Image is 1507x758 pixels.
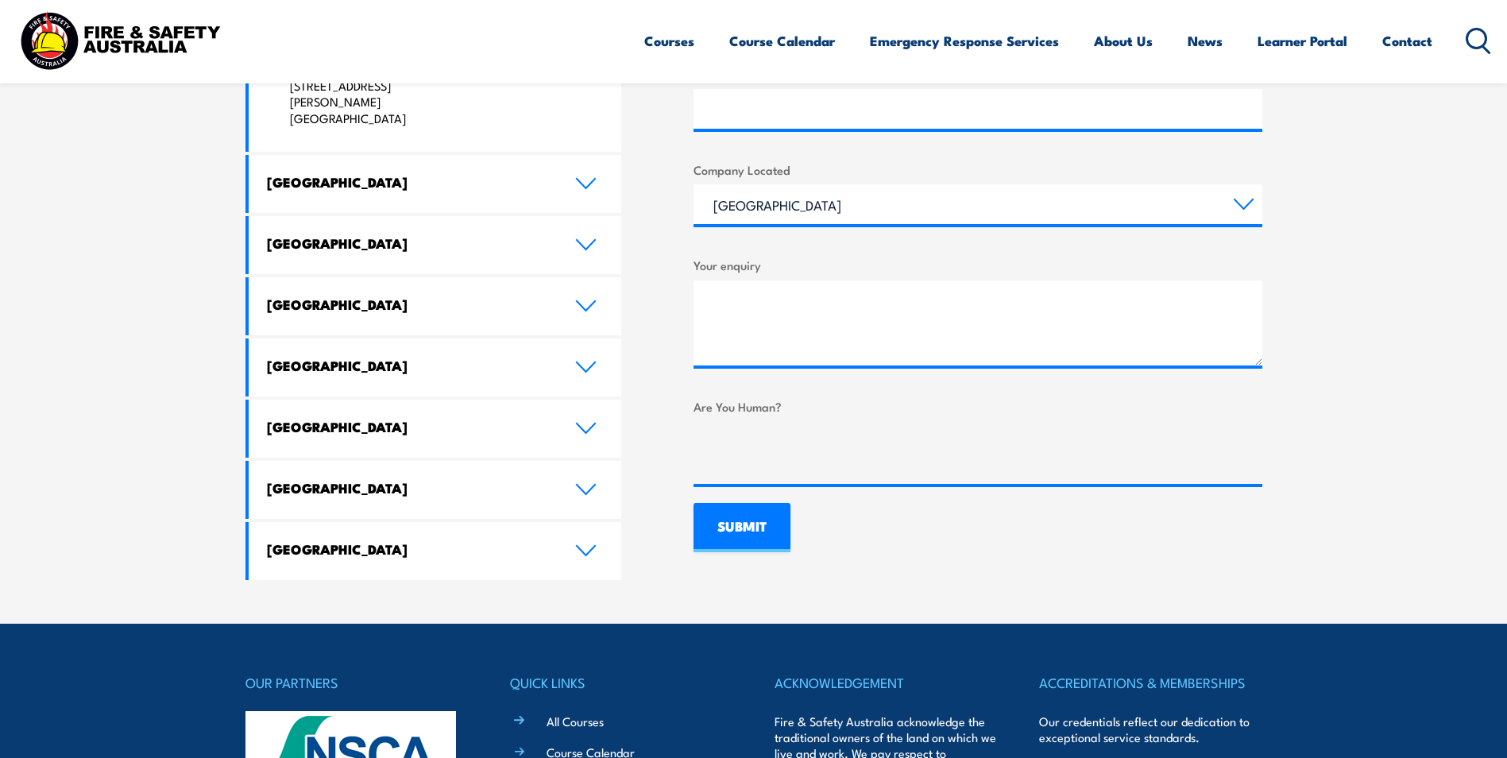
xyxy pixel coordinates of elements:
[694,256,1262,274] label: Your enquiry
[267,296,551,313] h4: [GEOGRAPHIC_DATA]
[249,338,622,396] a: [GEOGRAPHIC_DATA]
[267,418,551,435] h4: [GEOGRAPHIC_DATA]
[267,479,551,497] h4: [GEOGRAPHIC_DATA]
[245,671,468,694] h4: OUR PARTNERS
[644,20,694,62] a: Courses
[1039,714,1262,745] p: Our credentials reflect our dedication to exceptional service standards.
[267,173,551,191] h4: [GEOGRAPHIC_DATA]
[694,397,1262,416] label: Are You Human?
[1094,20,1153,62] a: About Us
[267,357,551,374] h4: [GEOGRAPHIC_DATA]
[290,44,423,127] p: Fire and Safety [GEOGRAPHIC_DATA] [STREET_ADDRESS][PERSON_NAME] [GEOGRAPHIC_DATA]
[694,422,935,484] iframe: reCAPTCHA
[249,216,622,274] a: [GEOGRAPHIC_DATA]
[510,671,732,694] h4: QUICK LINKS
[694,160,1262,179] label: Company Located
[1188,20,1223,62] a: News
[267,234,551,252] h4: [GEOGRAPHIC_DATA]
[870,20,1059,62] a: Emergency Response Services
[1258,20,1347,62] a: Learner Portal
[249,277,622,335] a: [GEOGRAPHIC_DATA]
[547,713,604,729] a: All Courses
[775,671,997,694] h4: ACKNOWLEDGEMENT
[249,461,622,519] a: [GEOGRAPHIC_DATA]
[267,540,551,558] h4: [GEOGRAPHIC_DATA]
[249,400,622,458] a: [GEOGRAPHIC_DATA]
[1382,20,1432,62] a: Contact
[249,522,622,580] a: [GEOGRAPHIC_DATA]
[729,20,835,62] a: Course Calendar
[694,503,790,552] input: SUBMIT
[1039,671,1262,694] h4: ACCREDITATIONS & MEMBERSHIPS
[249,155,622,213] a: [GEOGRAPHIC_DATA]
